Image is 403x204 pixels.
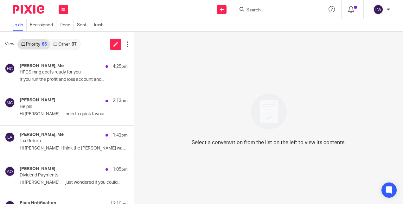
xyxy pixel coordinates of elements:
[20,104,106,110] p: Help!!!
[5,63,15,73] img: svg%3E
[60,19,74,31] a: Done
[20,138,106,144] p: Tax Return
[13,5,44,14] img: Pixie
[113,63,128,70] p: 4:25pm
[20,70,106,75] p: HFGS mng accts ready for you
[13,19,27,31] a: To do
[246,8,303,13] input: Search
[20,132,64,137] h4: [PERSON_NAME], Me
[247,90,291,134] img: image
[20,146,128,151] p: Hi [PERSON_NAME] I think the [PERSON_NAME] was a tuxedo....
[20,77,128,82] p: If you run the profit and loss account and...
[192,139,346,146] p: Select a conversation from the list on the left to view its contents.
[93,19,107,31] a: Trash
[50,39,80,49] a: Other37
[20,173,106,178] p: Dividend Payments
[373,4,383,15] img: svg%3E
[20,180,128,185] p: Hi [PERSON_NAME], I just wondered if you could...
[20,166,55,172] h4: [PERSON_NAME]
[42,42,47,47] div: 66
[20,112,128,117] p: Hi [PERSON_NAME], I need a quick favour. ...
[113,166,128,173] p: 1:05pm
[20,98,55,103] h4: [PERSON_NAME]
[77,19,90,31] a: Sent
[113,98,128,104] p: 2:13pm
[5,166,15,176] img: svg%3E
[18,39,50,49] a: Priority66
[5,132,15,142] img: svg%3E
[113,132,128,138] p: 1:42pm
[5,41,14,48] span: View
[20,63,64,69] h4: [PERSON_NAME], Me
[72,42,77,47] div: 37
[5,98,15,108] img: svg%3E
[30,19,56,31] a: Reassigned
